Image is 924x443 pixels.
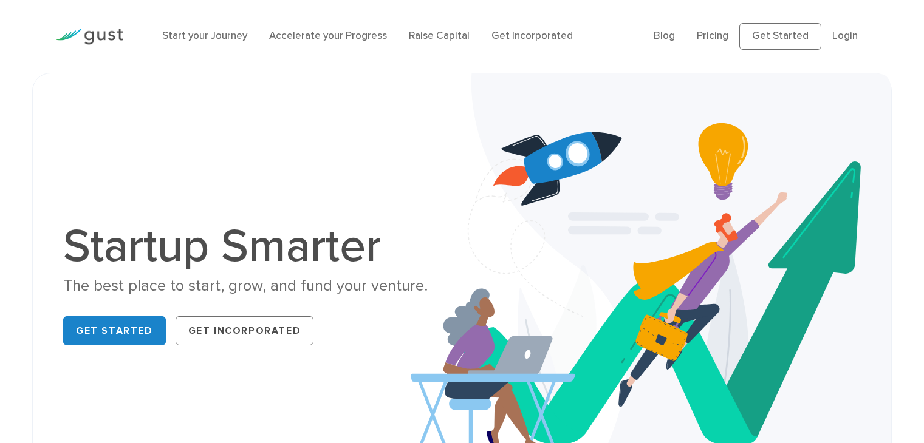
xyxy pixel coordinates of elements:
div: The best place to start, grow, and fund your venture. [63,276,453,297]
a: Get Started [63,316,166,345]
a: Start your Journey [162,30,247,42]
a: Get Incorporated [491,30,573,42]
a: Get Incorporated [176,316,314,345]
a: Blog [654,30,675,42]
h1: Startup Smarter [63,223,453,269]
a: Accelerate your Progress [269,30,387,42]
a: Pricing [697,30,728,42]
a: Get Started [739,23,821,50]
a: Raise Capital [409,30,470,42]
img: Gust Logo [55,29,123,45]
a: Login [832,30,858,42]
